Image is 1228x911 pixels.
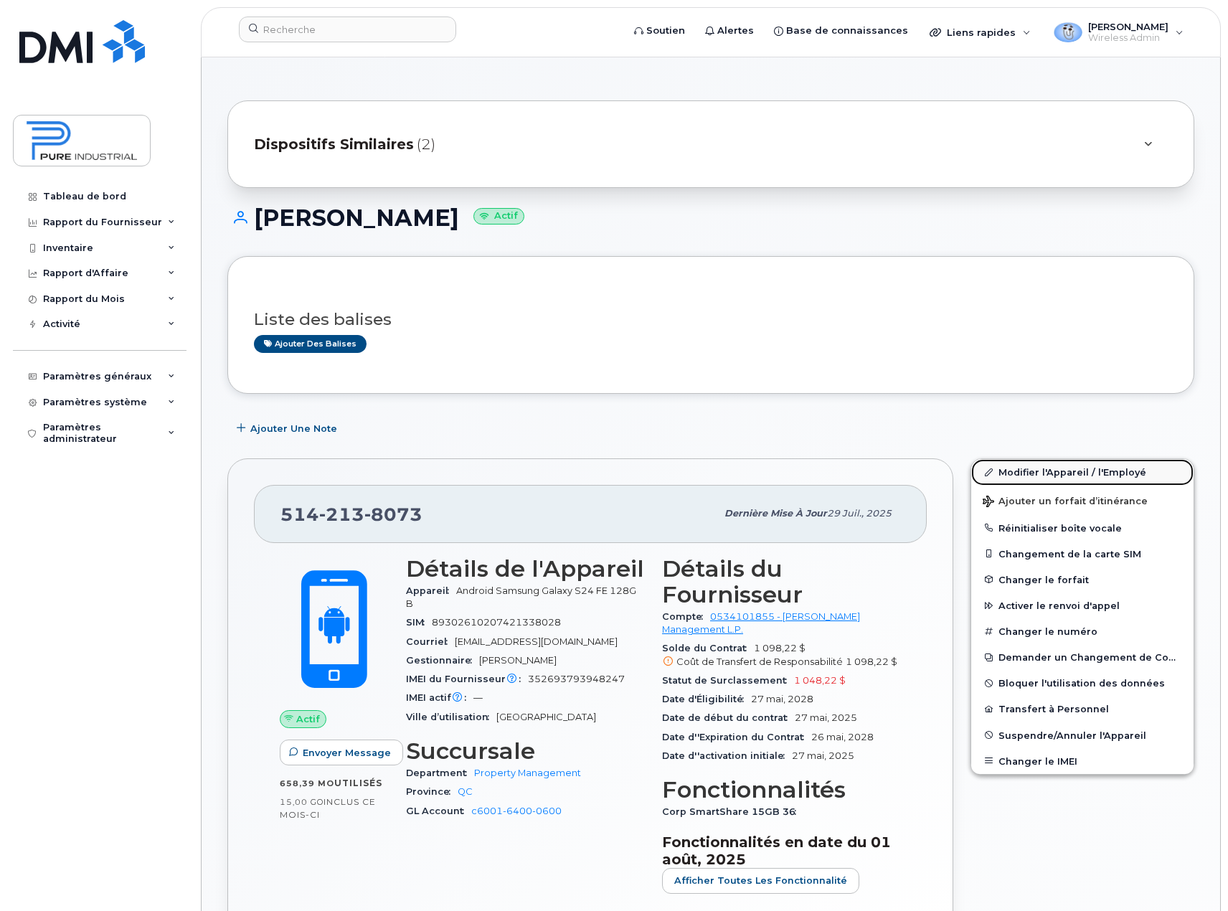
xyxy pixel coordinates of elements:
button: Changement de la carte SIM [971,541,1194,567]
button: Transfert à Personnel [971,696,1194,722]
a: QC [458,786,473,797]
span: 8073 [364,504,422,525]
span: 27 mai, 2028 [751,694,813,704]
span: — [473,692,483,703]
button: Afficher Toutes les Fonctionnalité [662,868,859,894]
span: SIM [406,617,432,628]
span: inclus ce mois-ci [280,796,376,820]
button: Réinitialiser boîte vocale [971,515,1194,541]
small: Actif [473,208,524,225]
span: Changer le forfait [998,574,1089,585]
span: Courriel [406,636,455,647]
span: 1 098,22 $ [662,643,901,669]
span: 89302610207421338028 [432,617,561,628]
span: Statut de Surclassement [662,675,794,686]
span: Ajouter un forfait d’itinérance [983,496,1148,509]
h1: [PERSON_NAME] [227,205,1194,230]
span: 27 mai, 2025 [795,712,857,723]
button: Changer le IMEI [971,748,1194,774]
span: 29 juil., 2025 [827,508,892,519]
button: Changer le forfait [971,567,1194,593]
span: 27 mai, 2025 [792,750,854,761]
span: 15,00 Go [280,797,323,807]
span: Corp SmartShare 15GB 36 [662,806,803,817]
span: Ajouter une Note [250,422,337,435]
span: 26 mai, 2028 [811,732,874,742]
h3: Succursale [406,738,645,764]
button: Demander un Changement de Compte [971,644,1194,670]
span: Actif [296,712,320,726]
span: Dispositifs Similaires [254,134,414,155]
span: Ville d’utilisation [406,712,496,722]
span: [EMAIL_ADDRESS][DOMAIN_NAME] [455,636,618,647]
span: Coût de Transfert de Responsabilité [676,656,843,667]
button: Suspendre/Annuler l'Appareil [971,722,1194,748]
span: GL Account [406,806,471,816]
a: c6001-6400-0600 [471,806,562,816]
span: Date d'Éligibilité [662,694,751,704]
span: Compte [662,611,710,622]
span: Department [406,768,474,778]
h3: Détails du Fournisseur [662,556,901,608]
a: Modifier l'Appareil / l'Employé [971,459,1194,485]
span: Date d''Expiration du Contrat [662,732,811,742]
h3: Liste des balises [254,311,1168,329]
span: 1 048,22 $ [794,675,846,686]
span: Envoyer Message [303,746,391,760]
span: 213 [319,504,364,525]
span: Afficher Toutes les Fonctionnalité [674,874,847,887]
button: Activer le renvoi d'appel [971,593,1194,618]
h3: Détails de l'Appareil [406,556,645,582]
span: 514 [280,504,422,525]
span: 1 098,22 $ [846,656,897,667]
span: (2) [417,134,435,155]
span: Date d''activation initiale [662,750,792,761]
span: [GEOGRAPHIC_DATA] [496,712,596,722]
span: Date de début du contrat [662,712,795,723]
span: IMEI du Fournisseur [406,674,528,684]
button: Changer le numéro [971,618,1194,644]
button: Ajouter une Note [227,415,349,441]
span: Dernière mise à jour [724,508,827,519]
a: 0534101855 - [PERSON_NAME] Management L.P. [662,611,860,635]
h3: Fonctionnalités [662,777,901,803]
span: Gestionnaire [406,655,479,666]
span: 352693793948247 [528,674,625,684]
span: utilisés [334,778,382,788]
a: Ajouter des balises [254,335,367,353]
span: IMEI actif [406,692,473,703]
span: Solde du Contrat [662,643,754,653]
span: Province [406,786,458,797]
span: Suspendre/Annuler l'Appareil [998,730,1146,740]
button: Ajouter un forfait d’itinérance [971,486,1194,515]
span: 658,39 Mo [280,778,334,788]
span: Activer le renvoi d'appel [998,600,1120,611]
a: Property Management [474,768,581,778]
span: [PERSON_NAME] [479,655,557,666]
button: Envoyer Message [280,740,403,765]
button: Bloquer l'utilisation des données [971,670,1194,696]
span: Android Samsung Galaxy S24 FE 128GB [406,585,636,609]
span: Appareil [406,585,456,596]
h3: Fonctionnalités en date du 01 août, 2025 [662,834,901,868]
